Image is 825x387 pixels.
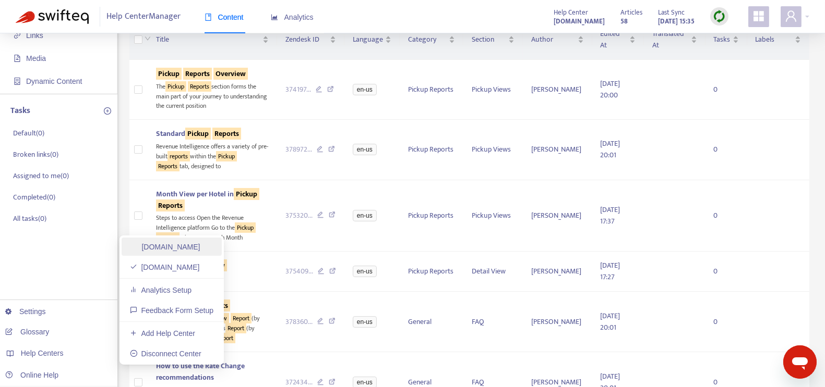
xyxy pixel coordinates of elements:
strong: [DOMAIN_NAME] [554,16,605,27]
a: Disconnect Center [130,349,201,358]
span: en-us [353,84,377,95]
span: Content [205,13,244,21]
td: General [400,292,463,352]
sqkw: Overview [213,68,248,80]
p: Assigned to me ( 0 ) [13,170,69,181]
span: appstore [752,10,765,22]
sqkw: Reports [212,128,241,140]
td: [PERSON_NAME] [523,252,592,292]
span: Author [531,34,576,45]
p: All tasks ( 0 ) [13,213,46,224]
td: 0 [706,292,747,352]
span: en-us [353,144,377,155]
td: Pickup Reports [400,60,463,120]
a: Glossary [5,328,49,336]
span: [DATE] 17:27 [601,259,620,283]
span: Title [156,34,260,45]
span: 375409 ... [285,266,313,277]
th: Edited At [592,20,644,60]
div: The section forms the main part of your journey to understanding the current position [156,80,269,111]
span: Labels [756,34,793,45]
span: Analytics [271,13,314,21]
span: Media [26,54,46,63]
span: user [785,10,797,22]
span: Help Center [554,7,588,18]
p: Completed ( 0 ) [13,192,55,203]
sqkw: Pickup [185,128,211,140]
sqkw: reports [168,151,190,161]
span: [DATE] 20:01 [601,310,620,333]
th: Tasks [706,20,747,60]
span: 378972 ... [285,144,312,155]
span: Section [472,34,506,45]
span: 378360 ... [285,316,313,328]
p: Tasks [10,105,30,117]
strong: [DATE] 15:35 [658,16,695,27]
sqkw: Pickup [235,222,256,233]
p: Default ( 0 ) [13,128,44,139]
p: Broken links ( 0 ) [13,149,58,160]
span: Dynamic Content [26,77,82,85]
sqkw: Pickup [165,81,186,92]
span: Last Sync [658,7,685,18]
span: [DATE] 20:00 [601,78,620,101]
span: en-us [353,266,377,277]
span: Help Center Manager [107,7,181,27]
sqkw: Report [231,313,252,323]
sqkw: Report [214,333,235,343]
span: Articles [620,7,642,18]
span: Edited At [601,28,627,51]
td: 0 [706,60,747,120]
th: Category [400,20,463,60]
div: Steps to access Open the Revenue Intelligence platform Go to the tab You can reach Month [156,211,269,243]
th: Labels [747,20,810,60]
a: [DOMAIN_NAME] [130,243,200,251]
td: Pickup Views [463,60,523,120]
span: book [205,14,212,21]
span: Standard [156,128,241,140]
th: Translated At [644,20,706,60]
td: [PERSON_NAME] [523,292,592,352]
td: 0 [706,252,747,292]
a: [DOMAIN_NAME] [554,15,605,27]
img: sync.dc5367851b00ba804db3.png [713,10,726,23]
span: Links [26,31,43,40]
sqkw: Pickup [156,68,182,80]
td: [PERSON_NAME] [523,60,592,120]
sqkw: Reports [156,199,185,211]
span: Help Centers [21,349,64,357]
a: Feedback Form Setup [130,306,213,315]
th: Author [523,20,592,60]
td: 0 [706,180,747,252]
td: Pickup Reports [400,252,463,292]
sqkw: Report [225,323,246,333]
span: en-us [353,210,377,221]
td: FAQ [463,292,523,352]
td: Pickup Reports [400,180,463,252]
td: Detail View [463,252,523,292]
sqkw: Reports [183,68,212,80]
td: Pickup Views [463,180,523,252]
a: Analytics Setup [130,286,192,294]
span: down [145,35,151,42]
sqkw: Reports [156,161,180,171]
div: Revenue Intelligence offers a variety of pre-built within the tab, designed to [156,140,269,171]
a: Add Help Center [130,329,195,338]
th: Section [463,20,523,60]
span: [DATE] 17:37 [601,204,620,227]
td: [PERSON_NAME] [523,120,592,180]
span: Month View per Hotel in [156,188,259,211]
span: Tasks [714,34,731,45]
span: area-chart [271,14,278,21]
strong: 58 [620,16,628,27]
span: plus-circle [104,107,111,115]
sqkw: Pickup [234,188,259,200]
th: Language [344,20,400,60]
sqkw: Pickup [216,151,237,161]
span: [DATE] 20:01 [601,138,620,161]
a: Settings [5,307,46,316]
span: file-image [14,55,21,62]
span: link [14,32,21,39]
span: Category [408,34,447,45]
span: How to use the Rate Change recommendations [156,360,245,383]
